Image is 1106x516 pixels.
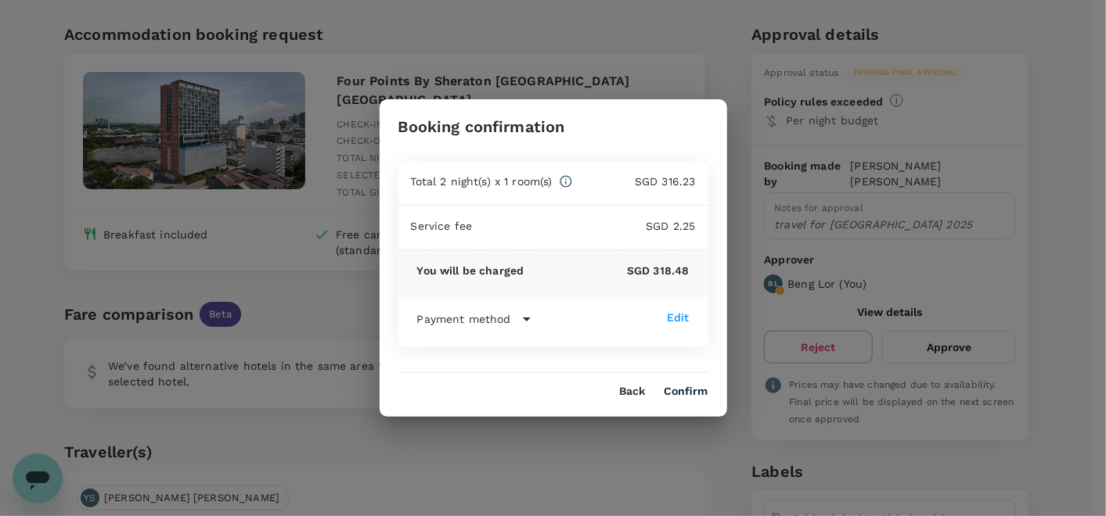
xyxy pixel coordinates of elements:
p: Service fee [411,218,473,234]
h3: Booking confirmation [398,118,565,136]
button: Confirm [665,385,708,398]
p: SGD 2.25 [472,218,695,234]
div: Edit [667,310,690,325]
p: Total 2 night(s) x 1 room(s) [411,174,553,189]
p: Payment method [417,311,511,327]
p: SGD 316.23 [573,174,696,189]
button: Back [620,385,646,398]
p: You will be charged [417,263,524,278]
p: SGD 318.48 [524,263,689,278]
